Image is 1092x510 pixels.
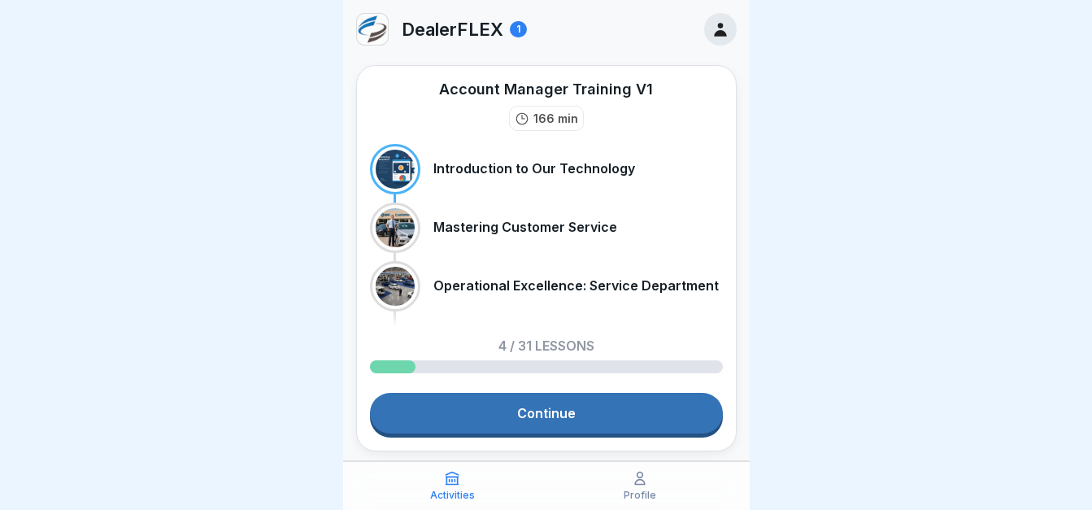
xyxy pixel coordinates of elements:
[433,278,719,294] p: Operational Excellence: Service Department
[533,110,578,127] p: 166 min
[433,220,617,235] p: Mastering Customer Service
[357,14,388,45] img: i9t9xm4adzi7c355m8tv0es1.png
[402,19,503,40] p: DealerFLEX
[510,21,527,37] div: 1
[439,79,653,99] div: Account Manager Training V1
[370,393,723,434] a: Continue
[498,339,594,352] p: 4 / 31 lessons
[433,161,635,177] p: Introduction to Our Technology
[624,490,656,501] p: Profile
[430,490,475,501] p: Activities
